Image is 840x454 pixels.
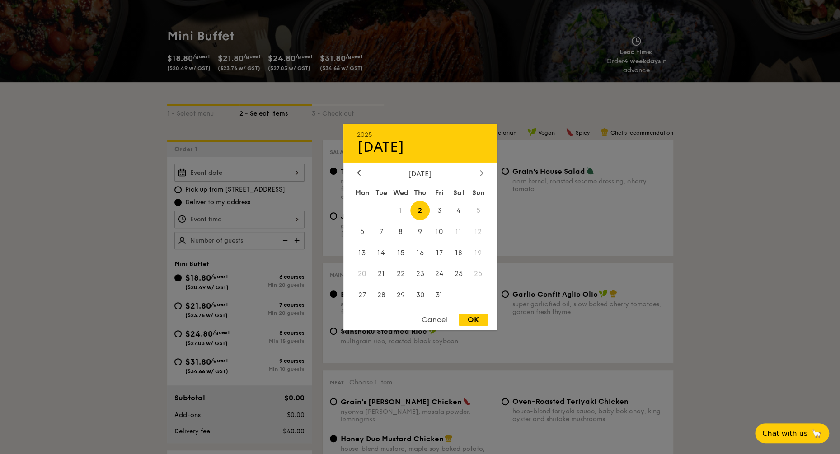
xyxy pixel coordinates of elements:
[430,222,449,241] span: 10
[391,184,410,201] div: Wed
[430,286,449,305] span: 31
[371,243,391,262] span: 14
[391,222,410,241] span: 8
[449,264,469,284] span: 25
[357,131,483,138] div: 2025
[459,314,488,326] div: OK
[469,222,488,241] span: 12
[469,264,488,284] span: 26
[357,138,483,155] div: [DATE]
[357,169,483,178] div: [DATE]
[469,243,488,262] span: 19
[391,264,410,284] span: 22
[410,222,430,241] span: 9
[449,201,469,220] span: 4
[430,264,449,284] span: 24
[410,286,430,305] span: 30
[371,286,391,305] span: 28
[430,184,449,201] div: Fri
[371,222,391,241] span: 7
[391,243,410,262] span: 15
[430,201,449,220] span: 3
[410,201,430,220] span: 2
[410,264,430,284] span: 23
[430,243,449,262] span: 17
[811,428,822,439] span: 🦙
[391,286,410,305] span: 29
[449,243,469,262] span: 18
[371,184,391,201] div: Tue
[352,222,372,241] span: 6
[449,184,469,201] div: Sat
[352,184,372,201] div: Mon
[352,243,372,262] span: 13
[371,264,391,284] span: 21
[762,429,807,438] span: Chat with us
[469,184,488,201] div: Sun
[413,314,457,326] div: Cancel
[755,423,829,443] button: Chat with us🦙
[391,201,410,220] span: 1
[410,243,430,262] span: 16
[469,201,488,220] span: 5
[352,286,372,305] span: 27
[352,264,372,284] span: 20
[410,184,430,201] div: Thu
[449,222,469,241] span: 11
